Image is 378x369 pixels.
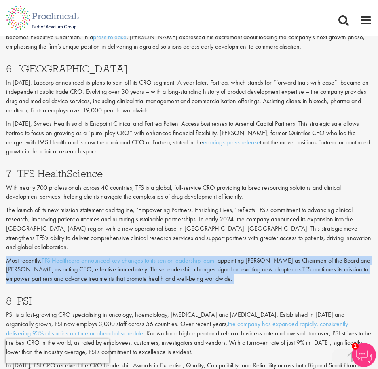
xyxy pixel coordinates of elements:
p: Most recently, , appointing [PERSON_NAME] as Chairman of the Board and [PERSON_NAME] as acting CE... [6,256,372,284]
a: the company has expanded rapidly, consistently delivering 93% of studies on time or ahead of sche... [6,320,348,337]
iframe: reCAPTCHA [6,339,109,363]
p: In [DATE], Syneos Health sold its Endpoint Clinical and Fortrea Patient Access businesses to Arse... [6,119,372,156]
p: PSI is a fast-growing CRO specialising in oncology, haematology, [MEDICAL_DATA] and [MEDICAL_DATA... [6,310,372,356]
a: TFS Healthcare announced key changes to its senior leadership team [42,256,214,265]
a: earnings press release [203,138,260,146]
p: The launch of its new mission statement and tagline, "Empowering Partners. Enriching Lives," refl... [6,206,372,252]
span: 1 [352,343,359,350]
img: Chatbot [352,343,376,367]
p: With nearly 700 professionals across 40 countries, TFS is a global, full-service CRO providing ta... [6,183,372,202]
p: In [DATE], Labcorp announced its plans to spin off its CRO segment. A year later, Fortrea, which ... [6,78,372,115]
h3: 8. PSI [6,296,372,306]
a: press release [93,33,127,41]
p: The company recently appointed [PERSON_NAME] as CEO and a member of the Board of Directors, succe... [6,24,372,52]
h3: 7. TFS HealthScience [6,168,372,179]
h3: 6. [GEOGRAPHIC_DATA] [6,64,372,74]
